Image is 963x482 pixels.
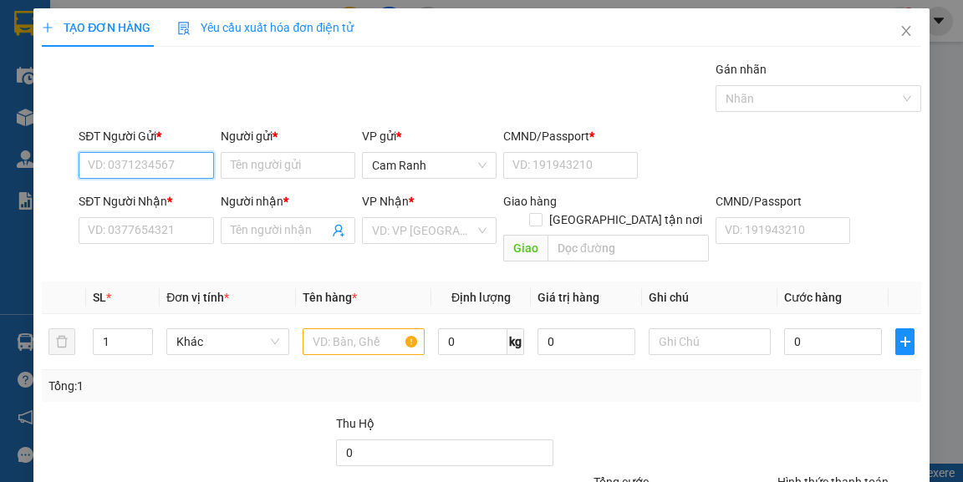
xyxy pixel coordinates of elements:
span: Giao hàng [503,195,557,208]
span: Giá trị hàng [538,291,599,304]
span: Cước hàng [784,291,842,304]
span: kg [507,328,524,355]
div: Tổng: 1 [48,377,373,395]
span: close [899,24,913,38]
th: Ghi chú [642,282,778,314]
button: Close [883,8,930,55]
span: Thu Hộ [336,417,374,430]
span: Cam Ranh [372,153,487,178]
button: plus [895,328,914,355]
span: Giao [503,235,548,261]
button: delete [48,328,75,355]
div: VP gửi [362,127,497,145]
input: VD: Bàn, Ghế [303,328,425,355]
div: Người nhận [221,192,355,211]
span: Yêu cầu xuất hóa đơn điện tử [177,21,354,34]
span: plus [42,22,53,33]
span: TẠO ĐƠN HÀNG [42,21,150,34]
div: CMND/Passport [716,192,850,211]
label: Gán nhãn [716,63,767,76]
span: VP Nhận [362,195,409,208]
span: Tên hàng [303,291,357,304]
img: icon [177,22,191,35]
span: user-add [332,224,345,237]
input: Dọc đường [548,235,709,261]
span: plus [896,335,913,348]
input: Ghi Chú [649,328,772,355]
input: 0 [538,328,635,355]
span: Định lượng [451,291,511,304]
span: [GEOGRAPHIC_DATA] tận nơi [543,211,709,229]
span: SL [93,291,106,304]
div: SĐT Người Nhận [79,192,213,211]
div: CMND/Passport [503,127,638,145]
span: Khác [176,329,279,354]
div: Người gửi [221,127,355,145]
div: SĐT Người Gửi [79,127,213,145]
span: Đơn vị tính [166,291,229,304]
